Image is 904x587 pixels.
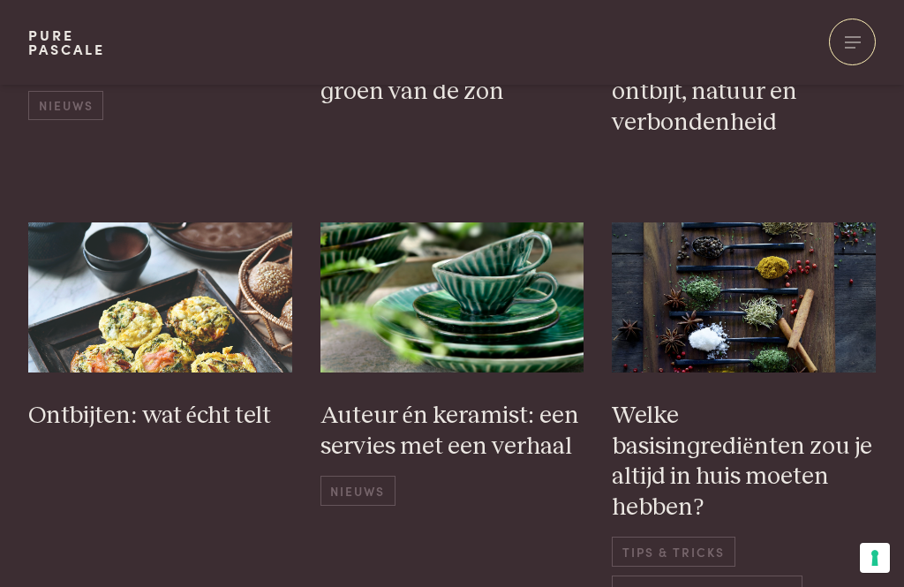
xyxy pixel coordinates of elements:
button: Uw voorkeuren voor toestemming voor trackingtechnologieën [860,543,890,573]
span: Tips & Tricks [612,537,734,566]
h3: Auteur én keramist: een servies met een verhaal [320,401,584,462]
img: groen_servies_23 [320,222,584,373]
span: Nieuws [320,476,395,505]
h3: Welke basisingrediënten zou je altijd in huis moeten hebben? [612,401,876,523]
span: Nieuws [28,91,103,120]
img: creatieve ontbijteitjes_02 [28,222,292,373]
a: PurePascale [28,28,105,56]
h3: Ontbijten: wat écht telt [28,401,292,432]
img: pn53799 [612,222,876,373]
